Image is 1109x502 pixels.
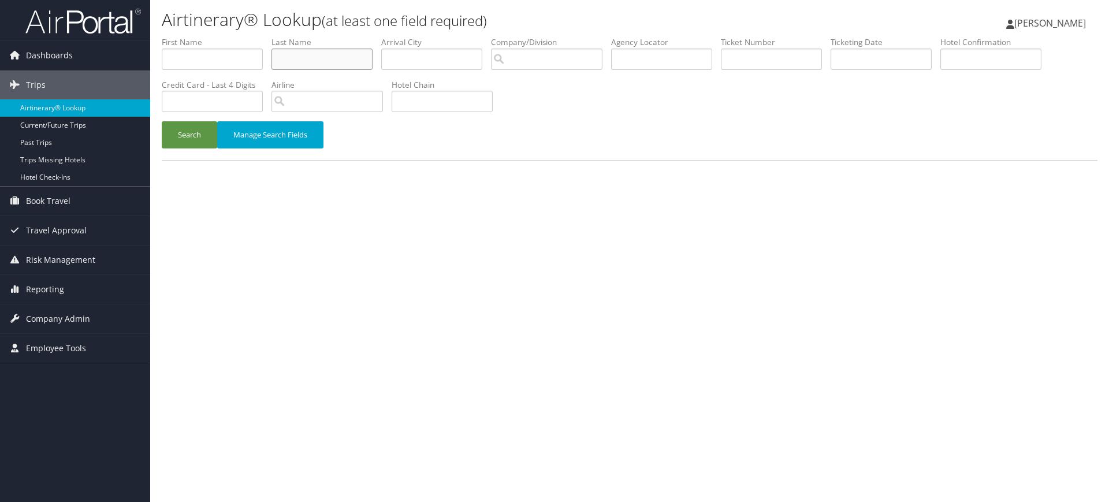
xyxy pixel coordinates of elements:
[162,121,217,148] button: Search
[162,79,271,91] label: Credit Card - Last 4 Digits
[26,334,86,363] span: Employee Tools
[322,11,487,30] small: (at least one field required)
[26,187,70,215] span: Book Travel
[162,8,786,32] h1: Airtinerary® Lookup
[26,216,87,245] span: Travel Approval
[271,36,381,48] label: Last Name
[611,36,721,48] label: Agency Locator
[1014,17,1086,29] span: [PERSON_NAME]
[26,275,64,304] span: Reporting
[1006,6,1097,40] a: [PERSON_NAME]
[162,36,271,48] label: First Name
[25,8,141,35] img: airportal-logo.png
[26,70,46,99] span: Trips
[381,36,491,48] label: Arrival City
[217,121,323,148] button: Manage Search Fields
[721,36,831,48] label: Ticket Number
[26,304,90,333] span: Company Admin
[271,79,392,91] label: Airline
[392,79,501,91] label: Hotel Chain
[26,41,73,70] span: Dashboards
[940,36,1050,48] label: Hotel Confirmation
[491,36,611,48] label: Company/Division
[26,246,95,274] span: Risk Management
[831,36,940,48] label: Ticketing Date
